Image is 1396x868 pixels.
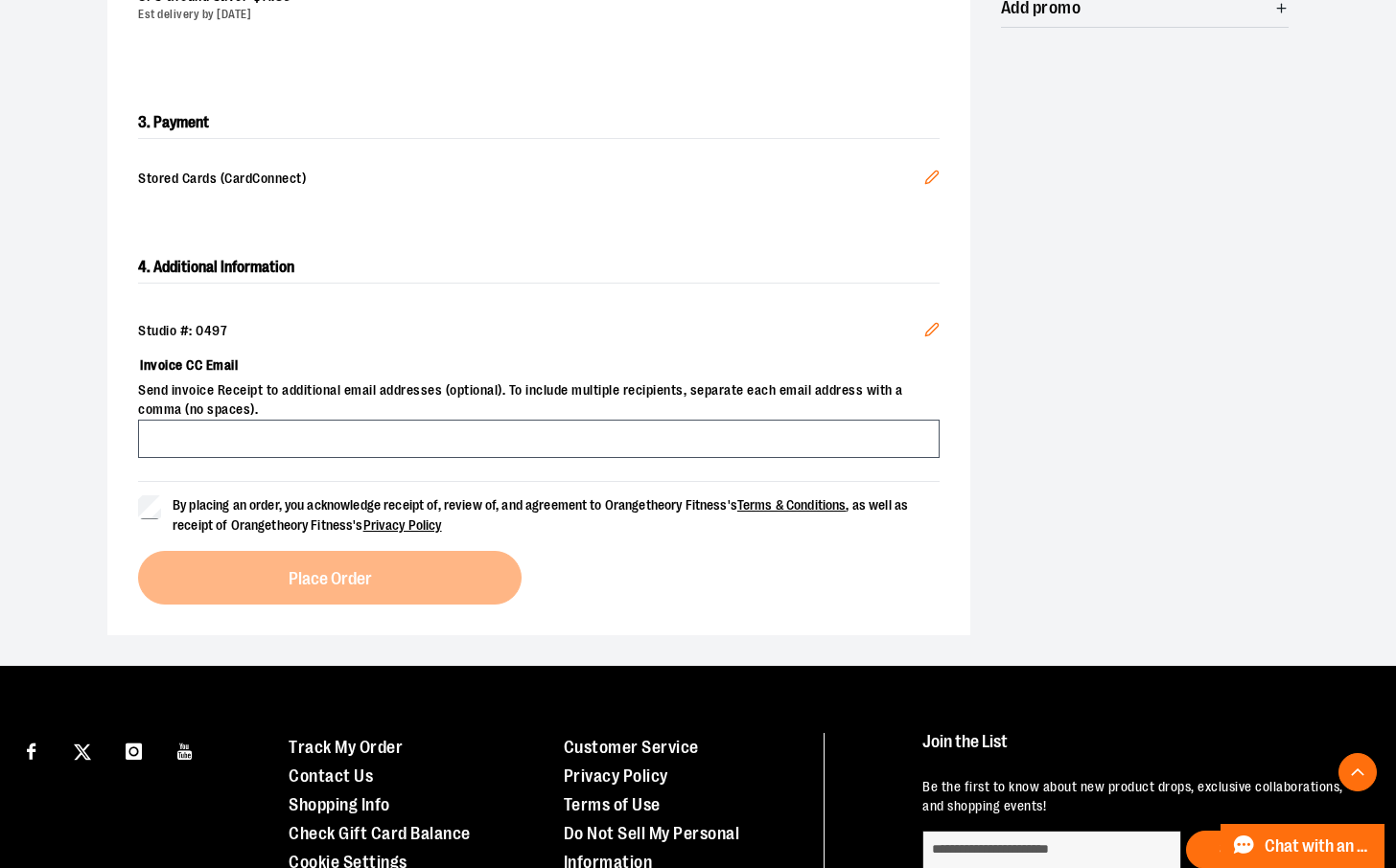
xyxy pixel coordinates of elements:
div: Est delivery by [DATE] [138,7,924,23]
h2: 3. Payment [138,107,940,139]
a: Visit our Youtube page [169,733,202,766]
p: Be the first to know about new product drops, exclusive collaborations, and shopping events! [922,778,1359,816]
a: Track My Order [289,738,403,757]
img: Twitter [74,743,91,761]
input: By placing an order, you acknowledge receipt of, review of, and agreement to Orangetheory Fitness... [138,495,161,518]
button: Edit [909,307,955,358]
button: Chat with an Expert [1221,824,1385,868]
h2: 4. Additional Information [138,252,940,284]
a: Privacy Policy [564,766,668,786]
div: Studio #: 0497 [138,322,940,341]
button: Back To Top [1338,753,1377,791]
a: Terms & Conditions [737,497,847,513]
span: Chat with an Expert [1265,837,1373,856]
a: Visit our Instagram page [117,733,151,766]
label: Invoice CC Email [138,349,940,381]
a: Customer Service [564,738,699,757]
a: Contact Us [289,766,373,786]
a: Privacy Policy [363,517,442,533]
a: Check Gift Card Balance [289,824,471,843]
a: Visit our X page [66,733,100,766]
span: By placing an order, you acknowledge receipt of, review of, and agreement to Orangetheory Fitness... [173,497,908,533]
a: Terms of Use [564,795,661,814]
span: Stored Cards (CardConnect) [138,170,924,191]
a: Visit our Facebook page [14,733,48,766]
a: Shopping Info [289,795,390,814]
span: Send invoice Receipt to additional email addresses (optional). To include multiple recipients, se... [138,381,940,420]
h4: Join the List [922,733,1359,768]
button: Edit [909,154,955,206]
